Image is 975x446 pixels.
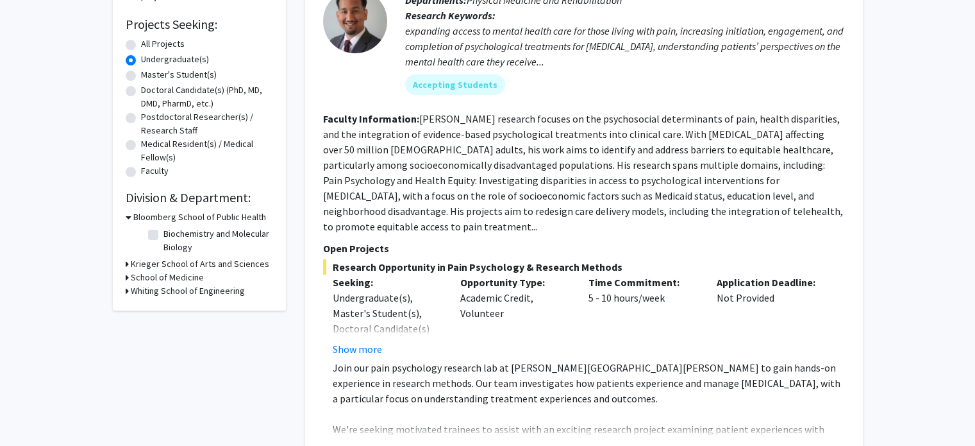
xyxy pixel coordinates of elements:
div: Academic Credit, Volunteer [451,275,579,357]
button: Show more [333,341,382,357]
p: Time Commitment: [588,275,697,290]
label: Undergraduate(s) [141,53,209,66]
label: All Projects [141,37,185,51]
iframe: Chat [10,388,54,436]
label: Postdoctoral Researcher(s) / Research Staff [141,110,273,137]
p: Opportunity Type: [460,275,569,290]
b: Faculty Information: [323,112,419,125]
h3: Bloomberg School of Public Health [133,210,266,224]
div: Not Provided [707,275,835,357]
span: Research Opportunity in Pain Psychology & Research Methods [323,259,845,275]
label: Faculty [141,164,169,178]
p: Application Deadline: [717,275,826,290]
fg-read-more: [PERSON_NAME] research focuses on the psychosocial determinants of pain, health disparities, and ... [323,112,843,233]
div: expanding access to mental health care for those living with pain, increasing initiation, engagem... [405,23,845,69]
b: Research Keywords: [405,9,496,22]
h3: Whiting School of Engineering [131,284,245,298]
p: Open Projects [323,241,845,256]
mat-chip: Accepting Students [405,74,505,95]
p: Join our pain psychology research lab at [PERSON_NAME][GEOGRAPHIC_DATA][PERSON_NAME] to gain hand... [333,360,845,406]
label: Biochemistry and Molecular Biology [163,227,270,254]
label: Master's Student(s) [141,68,217,81]
h2: Projects Seeking: [126,17,273,32]
label: Doctoral Candidate(s) (PhD, MD, DMD, PharmD, etc.) [141,83,273,110]
p: Seeking: [333,275,442,290]
h3: Krieger School of Arts and Sciences [131,257,269,271]
label: Medical Resident(s) / Medical Fellow(s) [141,137,273,164]
div: Undergraduate(s), Master's Student(s), Doctoral Candidate(s) (PhD, MD, DMD, PharmD, etc.), Postdo... [333,290,442,444]
h2: Division & Department: [126,190,273,205]
div: 5 - 10 hours/week [579,275,707,357]
h3: School of Medicine [131,271,204,284]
